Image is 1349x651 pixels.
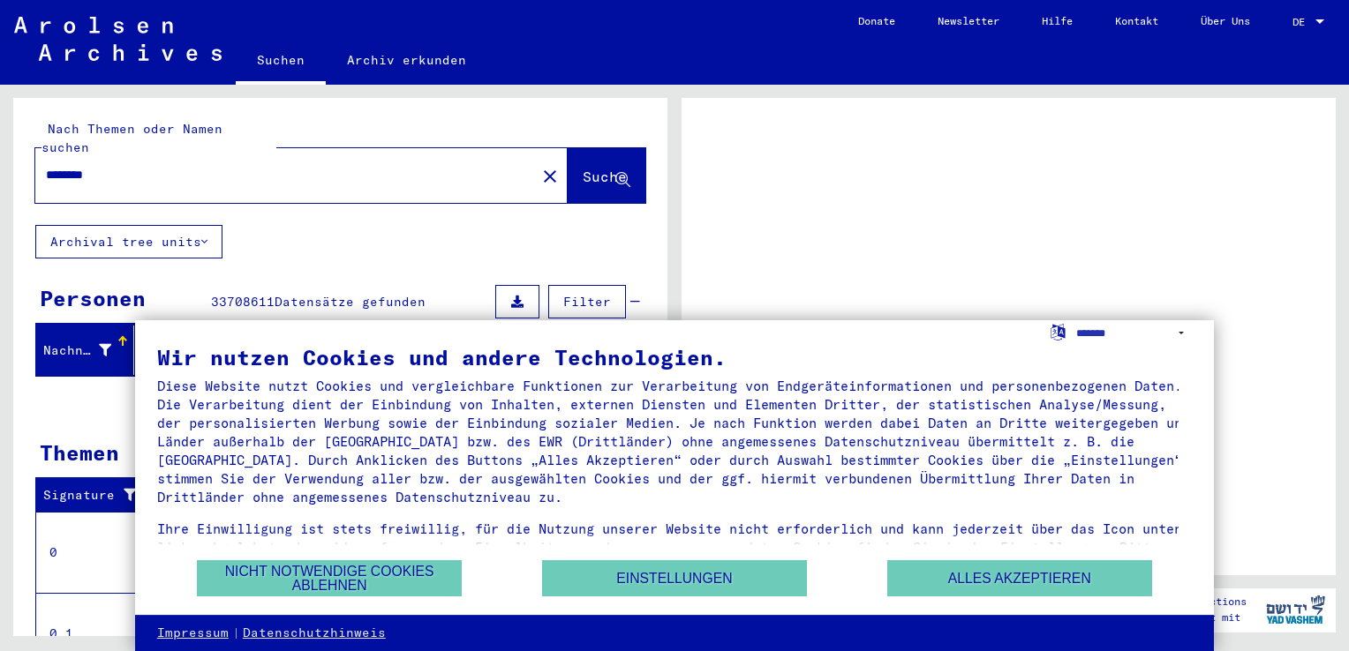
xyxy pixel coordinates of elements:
[36,512,158,593] td: 0
[539,166,561,187] mat-icon: close
[583,168,627,185] span: Suche
[326,39,487,81] a: Archiv erkunden
[887,560,1152,596] button: Alles akzeptieren
[43,341,111,360] div: Nachname
[41,121,222,155] mat-label: Nach Themen oder Namen suchen
[1049,323,1067,340] label: Sprache auswählen
[14,17,222,61] img: Arolsen_neg.svg
[40,282,146,314] div: Personen
[563,294,611,310] span: Filter
[157,625,229,642] a: Impressum
[1292,16,1312,28] span: DE
[1262,587,1329,632] img: yv_logo.png
[568,148,645,203] button: Suche
[35,225,222,258] button: Archival tree units
[157,520,1192,575] div: Ihre Einwilligung ist stets freiwillig, für die Nutzung unserer Website nicht erforderlich und ka...
[275,294,426,310] span: Datensätze gefunden
[43,482,162,510] div: Signature
[548,285,626,318] button: Filter
[36,325,134,375] mat-header-cell: Nachname
[40,437,119,468] div: Themen
[236,39,326,85] a: Suchen
[157,377,1192,506] div: Diese Website nutzt Cookies und vergleichbare Funktionen zur Verarbeitung von Endgeräteinformatio...
[43,336,133,364] div: Nachname
[1076,320,1192,346] select: Sprache auswählen
[43,486,144,505] div: Signature
[197,560,462,596] button: Nicht notwendige Cookies ablehnen
[243,625,386,642] a: Datenschutzhinweis
[532,158,568,193] button: Clear
[157,347,1192,368] div: Wir nutzen Cookies und andere Technologien.
[211,294,275,310] span: 33708611
[542,560,807,596] button: Einstellungen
